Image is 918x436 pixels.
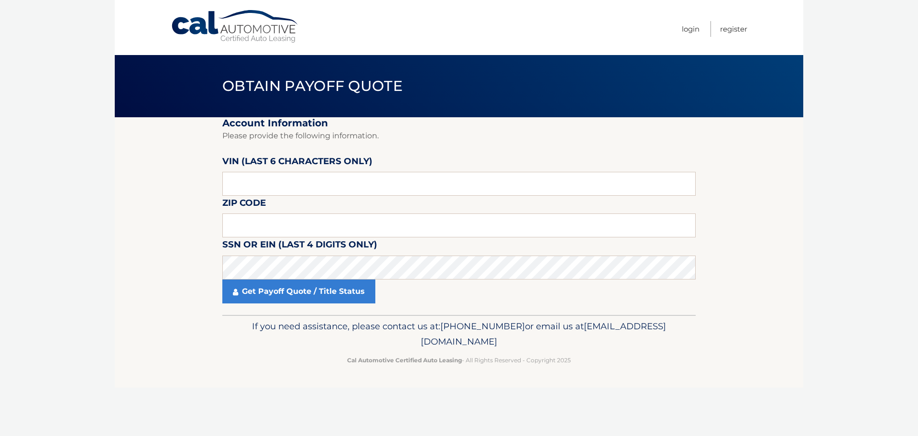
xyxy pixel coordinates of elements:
p: Please provide the following information. [222,129,696,143]
a: Cal Automotive [171,10,300,44]
p: - All Rights Reserved - Copyright 2025 [229,355,689,365]
label: VIN (last 6 characters only) [222,154,372,172]
strong: Cal Automotive Certified Auto Leasing [347,357,462,364]
label: SSN or EIN (last 4 digits only) [222,237,377,255]
label: Zip Code [222,196,266,213]
span: [PHONE_NUMBER] [440,321,525,332]
a: Get Payoff Quote / Title Status [222,279,375,303]
p: If you need assistance, please contact us at: or email us at [229,319,689,349]
a: Login [682,21,699,37]
h2: Account Information [222,117,696,129]
span: Obtain Payoff Quote [222,77,403,95]
a: Register [720,21,747,37]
